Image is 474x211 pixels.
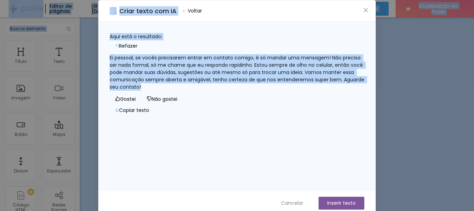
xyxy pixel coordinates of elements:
[363,7,369,13] span: fechar
[120,96,136,103] font: Gostei
[115,96,120,101] span: como
[188,7,202,14] font: Voltar
[147,96,152,101] span: não gosto
[119,107,149,114] font: Copiar texto
[281,200,303,206] font: Cancelar
[141,94,183,105] button: Não gostei
[319,197,364,210] button: Inserir texto
[110,105,155,116] button: Copiar texto
[110,40,143,51] button: Refazer
[327,200,356,206] font: Inserir texto
[152,96,177,103] font: Não gostei
[110,54,366,90] font: Ei pessoal, se vocês precisarem entrar em contato comigo, é só mandar uma mensagem! Não precisa s...
[362,7,370,14] button: Fechar
[179,6,205,16] button: Voltar
[110,94,141,105] button: Gostei
[274,197,310,210] button: Cancelar
[110,33,162,40] font: Aqui está o resultado:
[119,42,137,49] font: Refazer
[119,7,177,15] font: Criar texto com IA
